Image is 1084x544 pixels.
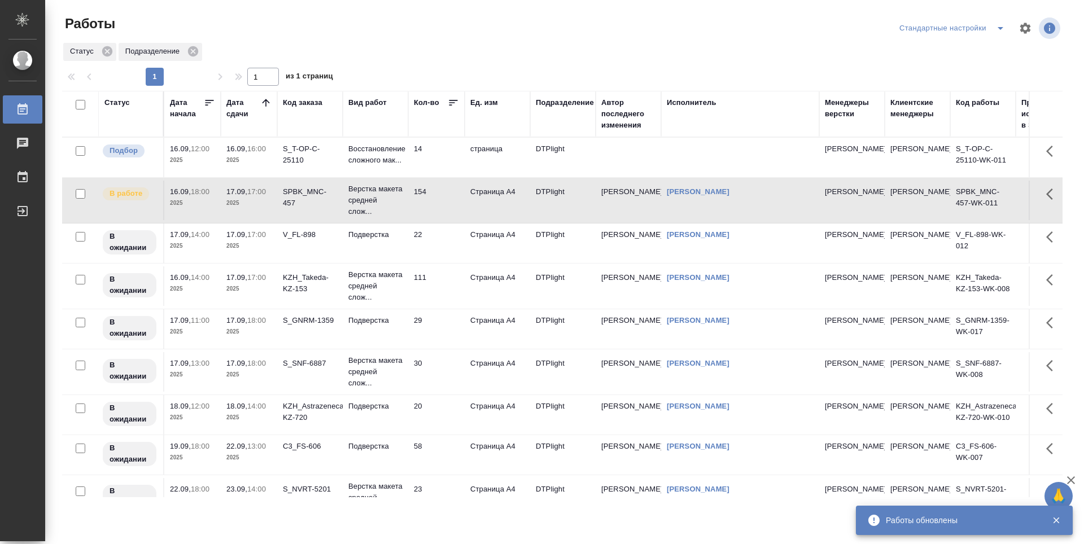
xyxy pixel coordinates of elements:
[1044,482,1073,510] button: 🙏
[890,97,945,120] div: Клиентские менеджеры
[283,315,337,326] div: S_GNRM-1359
[348,401,403,412] p: Подверстка
[283,272,337,295] div: KZH_Takeda-KZ-153
[530,223,596,263] td: DTPlight
[530,395,596,435] td: DTPlight
[119,43,202,61] div: Подразделение
[530,309,596,349] td: DTPlight
[530,435,596,475] td: DTPlight
[601,97,655,131] div: Автор последнего изменения
[1021,97,1072,131] div: Прогресс исполнителя в SC
[247,316,266,324] p: 18:00
[70,46,98,57] p: Статус
[536,97,594,108] div: Подразделение
[1039,309,1066,336] button: Здесь прячутся важные кнопки
[102,401,158,427] div: Исполнитель назначен, приступать к работе пока рано
[950,223,1016,263] td: V_FL-898-WK-012
[408,352,465,392] td: 30
[348,441,403,452] p: Подверстка
[110,317,150,339] p: В ожидании
[950,352,1016,392] td: S_SNF-6887-WK-008
[226,452,272,463] p: 2025
[226,283,272,295] p: 2025
[470,97,498,108] div: Ед. изм
[1039,223,1066,251] button: Здесь прячутся важные кнопки
[667,442,729,450] a: [PERSON_NAME]
[414,97,439,108] div: Кол-во
[170,97,204,120] div: Дата начала
[110,274,150,296] p: В ожидании
[170,155,215,166] p: 2025
[283,401,337,423] div: KZH_Astrazeneca-KZ-720
[596,181,661,220] td: [PERSON_NAME]
[530,352,596,392] td: DTPlight
[226,198,272,209] p: 2025
[950,266,1016,306] td: KZH_Takeda-KZ-153-WK-008
[950,478,1016,517] td: S_NVRT-5201-WK-002
[110,188,142,199] p: В работе
[283,441,337,452] div: C3_FS-606
[825,97,879,120] div: Менеджеры верстки
[226,316,247,324] p: 17.09,
[102,441,158,467] div: Исполнитель назначен, приступать к работе пока рано
[226,369,272,380] p: 2025
[102,484,158,510] div: Исполнитель назначен, приступать к работе пока рано
[530,181,596,220] td: DTPlight
[62,15,115,33] span: Работы
[104,97,130,108] div: Статус
[408,395,465,435] td: 20
[226,144,247,153] p: 16.09,
[170,359,191,367] p: 17.09,
[110,231,150,253] p: В ожидании
[348,269,403,303] p: Верстка макета средней слож...
[191,187,209,196] p: 18:00
[125,46,183,57] p: Подразделение
[191,442,209,450] p: 18:00
[667,402,729,410] a: [PERSON_NAME]
[226,442,247,450] p: 22.09,
[667,97,716,108] div: Исполнитель
[191,144,209,153] p: 12:00
[667,485,729,493] a: [PERSON_NAME]
[102,186,158,201] div: Исполнитель выполняет работу
[886,515,1035,526] div: Работы обновлены
[226,359,247,367] p: 17.09,
[596,395,661,435] td: [PERSON_NAME]
[170,452,215,463] p: 2025
[63,43,116,61] div: Статус
[226,240,272,252] p: 2025
[408,138,465,177] td: 14
[102,315,158,341] div: Исполнитель назначен, приступать к работе пока рано
[825,143,879,155] p: [PERSON_NAME]
[348,97,387,108] div: Вид работ
[286,69,333,86] span: из 1 страниц
[247,230,266,239] p: 17:00
[825,358,879,369] p: [PERSON_NAME]
[667,316,729,324] a: [PERSON_NAME]
[530,138,596,177] td: DTPlight
[596,352,661,392] td: [PERSON_NAME]
[170,369,215,380] p: 2025
[191,402,209,410] p: 12:00
[885,223,950,263] td: [PERSON_NAME]
[170,144,191,153] p: 16.09,
[950,181,1016,220] td: SPBK_MNC-457-WK-011
[226,97,260,120] div: Дата сдачи
[885,309,950,349] td: [PERSON_NAME]
[283,484,337,495] div: S_NVRT-5201
[950,309,1016,349] td: S_GNRM-1359-WK-017
[102,358,158,384] div: Исполнитель назначен, приступать к работе пока рано
[170,240,215,252] p: 2025
[885,435,950,475] td: [PERSON_NAME]
[408,223,465,263] td: 22
[667,359,729,367] a: [PERSON_NAME]
[226,230,247,239] p: 17.09,
[170,485,191,493] p: 22.09,
[191,485,209,493] p: 18:00
[110,442,150,465] p: В ожидании
[1039,352,1066,379] button: Здесь прячутся важные кнопки
[191,359,209,367] p: 13:00
[465,395,530,435] td: Страница А4
[170,187,191,196] p: 16.09,
[596,223,661,263] td: [PERSON_NAME]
